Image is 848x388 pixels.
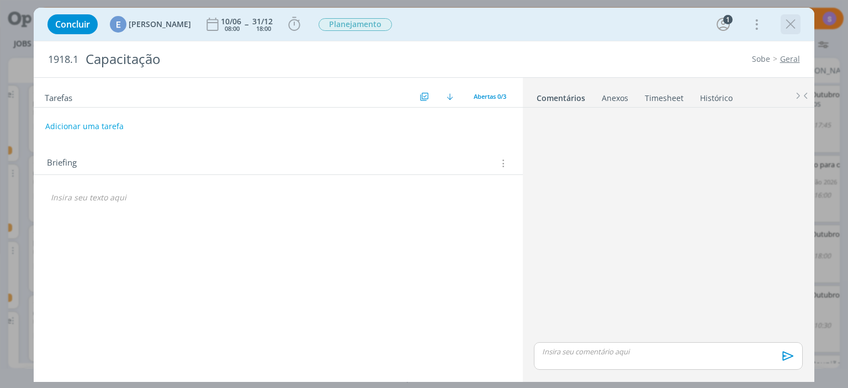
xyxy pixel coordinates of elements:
span: Abertas 0/3 [474,92,506,100]
span: Planejamento [319,18,392,31]
a: Comentários [536,88,586,104]
div: Anexos [602,93,628,104]
a: Histórico [699,88,733,104]
span: -- [245,19,248,29]
div: 31/12 [252,18,275,25]
button: E[PERSON_NAME] [110,16,191,33]
button: Planejamento [318,18,393,31]
div: E [110,16,126,33]
span: Briefing [47,156,77,171]
div: 10/06 [221,18,243,25]
span: Concluir [55,20,90,29]
div: 18:00 [256,25,271,31]
div: 1 [723,15,733,24]
a: Timesheet [644,88,684,104]
span: 1918.1 [48,54,78,66]
a: Geral [780,54,800,64]
span: Tarefas [45,90,72,103]
button: 1 [714,15,732,33]
div: dialog [34,8,814,382]
span: [PERSON_NAME] [129,20,191,28]
a: Sobe [752,54,770,64]
img: arrow-down.svg [447,93,453,100]
button: Adicionar uma tarefa [45,116,124,136]
button: Concluir [47,14,98,34]
div: 08:00 [225,25,240,31]
div: Capacitação [81,46,482,73]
